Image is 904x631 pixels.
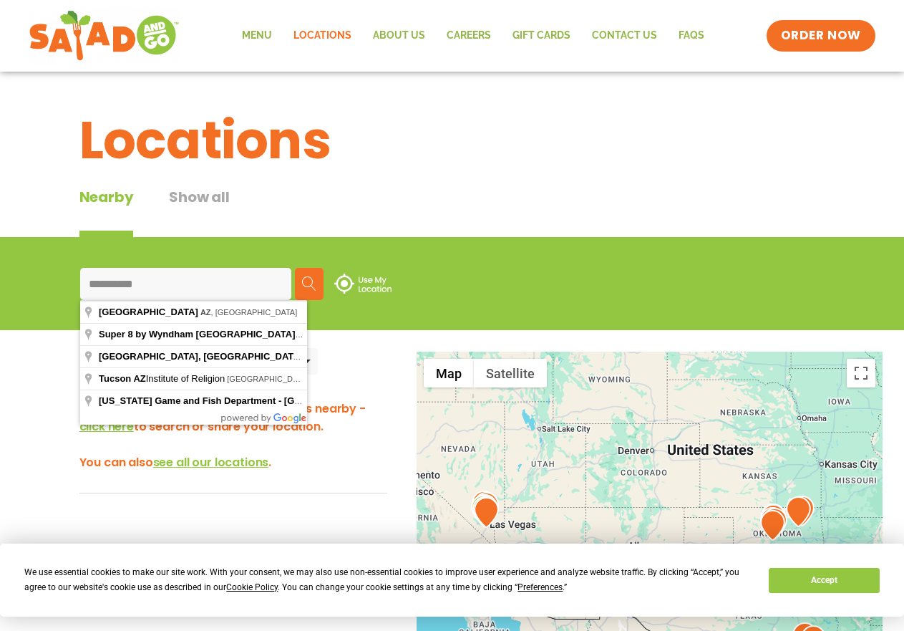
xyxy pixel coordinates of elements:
[79,418,134,435] span: click here
[79,186,266,237] div: Tabbed content
[334,274,392,294] img: use-location.svg
[200,308,297,317] span: , [GEOGRAPHIC_DATA]
[200,308,211,317] span: AZ
[302,276,316,291] img: search.svg
[781,27,861,44] span: ORDER NOW
[226,582,278,592] span: Cookie Policy
[99,373,146,384] span: Tucson AZ
[581,19,668,52] a: Contact Us
[79,186,134,237] div: Nearby
[99,351,397,362] span: [GEOGRAPHIC_DATA], [GEOGRAPHIC_DATA] - Virtual Railfan LIVE
[79,352,185,370] div: Nearby Locations
[79,102,825,179] h1: Locations
[474,359,547,387] button: Show satellite imagery
[29,7,180,64] img: new-SAG-logo-768×292
[99,395,384,406] span: [US_STATE] Game and Fish Department - [GEOGRAPHIC_DATA]
[769,568,879,593] button: Accept
[99,373,227,384] span: Institute of Religion
[79,400,387,471] h3: Hey there! We'd love to show you what's nearby - to search or share your location. You can also .
[847,359,875,387] button: Toggle fullscreen view
[362,19,436,52] a: About Us
[24,565,752,595] div: We use essential cookies to make our site work. With your consent, we may also use non-essential ...
[424,359,474,387] button: Show street map
[153,454,269,471] span: see all our locations
[668,19,715,52] a: FAQs
[99,307,198,317] span: [GEOGRAPHIC_DATA]
[283,19,362,52] a: Locations
[231,19,715,52] nav: Menu
[169,186,229,237] button: Show all
[517,582,563,592] span: Preferences
[436,19,502,52] a: Careers
[231,19,283,52] a: Menu
[99,329,303,339] span: Super 8 by Wyndham [GEOGRAPHIC_DATA]
[227,375,482,383] span: [GEOGRAPHIC_DATA], [GEOGRAPHIC_DATA], [GEOGRAPHIC_DATA]
[767,20,875,52] a: ORDER NOW
[502,19,581,52] a: GIFT CARDS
